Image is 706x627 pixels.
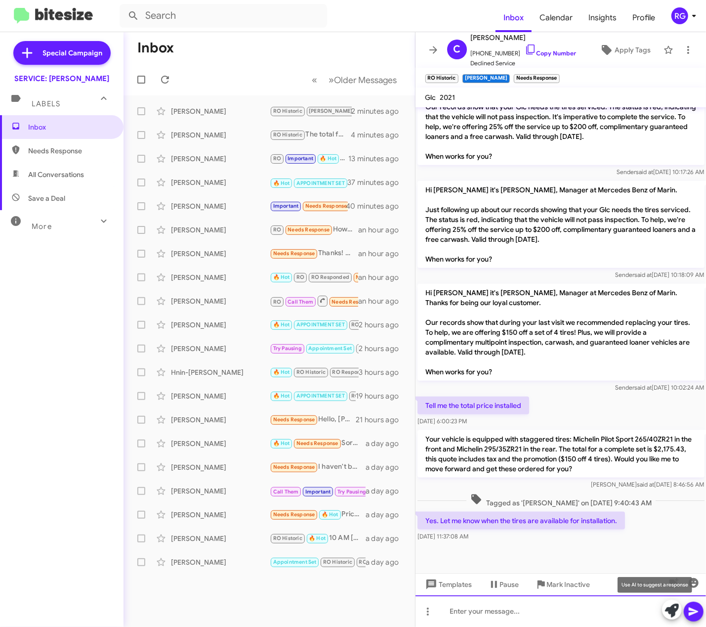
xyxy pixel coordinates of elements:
[615,41,651,59] span: Apply Tags
[171,201,270,211] div: [PERSON_NAME]
[440,93,456,102] span: 2021
[270,461,366,473] div: I haven't been in contact about bringing my car in.
[366,534,407,543] div: a day ago
[312,74,318,86] span: «
[359,559,418,565] span: RO Responded Historic
[273,299,281,305] span: RO
[663,7,695,24] button: RG
[296,321,345,328] span: APPOINTMENT SET
[28,146,112,156] span: Needs Response
[270,556,366,568] div: What is a good day and time for you?
[273,274,290,280] span: 🔥 Hot
[636,168,653,176] span: said at
[334,75,397,86] span: Older Messages
[305,203,347,209] span: Needs Response
[532,3,581,32] a: Calendar
[351,130,407,140] div: 4 minutes ago
[358,225,407,235] div: an hour ago
[270,176,348,188] div: Hey [PERSON_NAME], I think my tires are still ok for now. Will hold off for now
[171,415,270,425] div: [PERSON_NAME]
[624,3,663,32] a: Profile
[471,58,577,68] span: Declined Service
[171,367,270,377] div: Hnin-[PERSON_NAME]
[171,296,270,306] div: [PERSON_NAME]
[306,70,324,90] button: Previous
[171,344,270,354] div: [PERSON_NAME]
[171,249,270,259] div: [PERSON_NAME]
[273,511,315,518] span: Needs Response
[359,344,407,354] div: 2 hours ago
[591,481,704,488] span: [PERSON_NAME] [DATE] 8:46:56 AM
[288,155,313,162] span: Important
[171,178,270,187] div: [PERSON_NAME]
[273,559,317,565] span: Appointment Set
[417,181,705,268] p: Hi [PERSON_NAME] it's [PERSON_NAME], Manager at Mercedes Benz of Marin. Just following up about o...
[358,296,407,306] div: an hour ago
[525,49,577,57] a: Copy Number
[270,129,351,140] div: The total for the B-Service, including the transmission service, comes to $1,949. This will cover...
[288,299,313,305] span: Call Them
[527,576,598,593] button: Mark Inactive
[270,485,366,497] div: Thanks for the offer. I'll think about it will make appointment after. Regards, s
[322,511,338,518] span: 🔥 Hot
[273,226,281,233] span: RO
[356,391,407,401] div: 19 hours ago
[288,226,330,233] span: Needs Response
[270,438,366,449] div: Sorry! One more question. My wife just told me the windshield fluid is leaking. How much to fix t...
[273,489,299,495] span: Call Them
[359,367,407,377] div: 3 hours ago
[120,4,327,28] input: Search
[270,224,358,235] div: How much tire
[171,130,270,140] div: [PERSON_NAME]
[417,417,467,425] span: [DATE] 6:00:23 PM
[273,464,315,470] span: Needs Response
[309,108,353,114] span: [PERSON_NAME]
[273,155,281,162] span: RO
[171,225,270,235] div: [PERSON_NAME]
[617,168,704,176] span: Sender [DATE] 10:17:26 AM
[273,321,290,328] span: 🔥 Hot
[311,274,349,280] span: RO Responded
[270,295,358,307] div: Inbound Call
[273,393,290,399] span: 🔥 Hot
[671,7,688,24] div: RG
[337,489,366,495] span: Try Pausing
[581,3,624,32] a: Insights
[171,320,270,330] div: [PERSON_NAME]
[270,414,356,425] div: Hello, [PERSON_NAME], and thank you for your note .... I'm well out of your Neighbourhood, and ne...
[634,384,652,391] span: said at
[348,154,407,164] div: 13 minutes ago
[270,509,366,520] div: Price for that to
[417,397,529,414] p: Tell me the total price installed
[270,153,348,164] div: yes
[423,576,472,593] span: Templates
[471,44,577,58] span: [PHONE_NUMBER]
[323,70,403,90] button: Next
[273,535,302,541] span: RO Historic
[615,384,704,391] span: Sender [DATE] 10:02:24 AM
[466,493,655,508] span: Tagged as '[PERSON_NAME]' on [DATE] 9:40:43 AM
[453,42,460,57] span: C
[417,430,705,478] p: Your vehicle is equipped with staggered tires: Michelin Pilot Sport 265/40ZR21 in the front and M...
[634,271,652,278] span: said at
[500,576,519,593] span: Pause
[366,462,407,472] div: a day ago
[417,284,705,381] p: Hi [PERSON_NAME] it's [PERSON_NAME], Manager at Mercedes Benz of Marin. Thanks for being our loya...
[171,557,270,567] div: [PERSON_NAME]
[171,486,270,496] div: [PERSON_NAME]
[270,343,359,354] div: We already did so with you last week . Please update your records. Thank you
[32,222,52,231] span: More
[359,320,407,330] div: 2 hours ago
[415,576,480,593] button: Templates
[296,369,326,375] span: RO Historic
[547,576,590,593] span: Mark Inactive
[273,416,315,423] span: Needs Response
[273,180,290,186] span: 🔥 Hot
[356,274,398,280] span: Needs Response
[417,512,625,530] p: Yes. Let me know when the tires are available for installation.
[171,462,270,472] div: [PERSON_NAME]
[591,41,659,59] button: Apply Tags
